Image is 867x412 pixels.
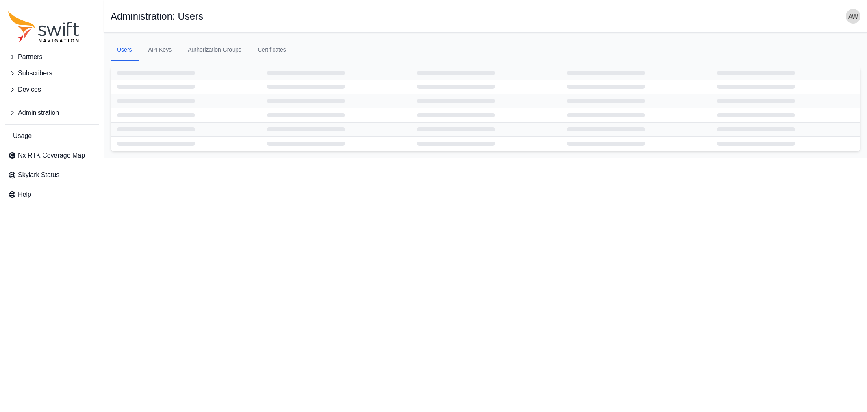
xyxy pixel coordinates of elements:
span: Devices [18,85,41,94]
span: Skylark Status [18,170,59,180]
button: Administration [5,105,99,121]
a: Users [111,39,139,61]
span: Subscribers [18,68,52,78]
a: Nx RTK Coverage Map [5,147,99,164]
span: Help [18,190,31,199]
a: Help [5,186,99,203]
a: API Keys [142,39,178,61]
span: Administration [18,108,59,118]
span: Usage [13,131,32,141]
h1: Administration: Users [111,11,203,21]
span: Partners [18,52,42,62]
a: Certificates [251,39,293,61]
button: Partners [5,49,99,65]
a: Skylark Status [5,167,99,183]
span: Nx RTK Coverage Map [18,151,85,160]
img: user photo [846,9,860,24]
a: Authorization Groups [181,39,248,61]
button: Devices [5,81,99,98]
button: Subscribers [5,65,99,81]
a: Usage [5,128,99,144]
